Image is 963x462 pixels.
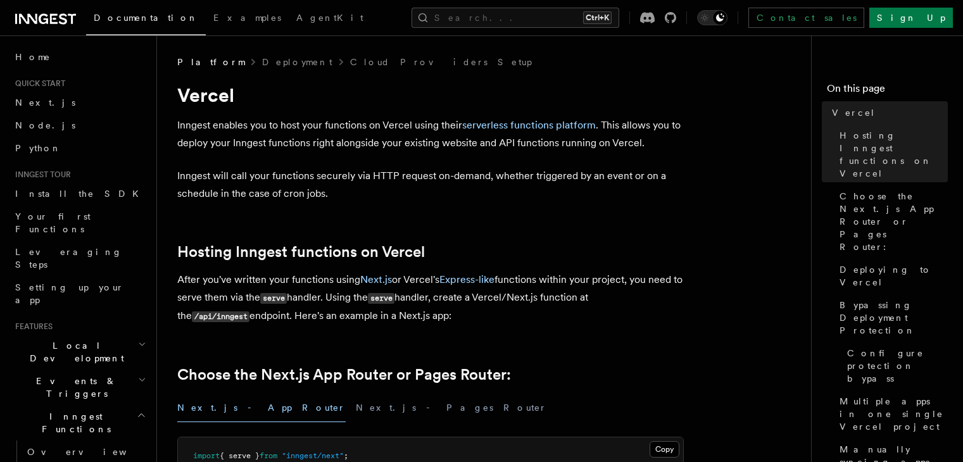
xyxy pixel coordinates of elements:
button: Events & Triggers [10,370,149,405]
button: Next.js - App Router [177,394,346,422]
span: Deploying to Vercel [840,263,948,289]
span: from [260,451,277,460]
span: Bypassing Deployment Protection [840,299,948,337]
a: Node.js [10,114,149,137]
a: Choose the Next.js App Router or Pages Router: [177,366,511,384]
span: Leveraging Steps [15,247,122,270]
a: Configure protection bypass [842,342,948,390]
span: import [193,451,220,460]
a: Next.js [10,91,149,114]
a: Install the SDK [10,182,149,205]
span: "inngest/next" [282,451,344,460]
span: Choose the Next.js App Router or Pages Router: [840,190,948,253]
span: Inngest Functions [10,410,137,435]
a: Python [10,137,149,159]
span: Inngest tour [10,170,71,180]
p: Inngest will call your functions securely via HTTP request on-demand, whether triggered by an eve... [177,167,684,203]
p: Inngest enables you to host your functions on Vercel using their . This allows you to deploy your... [177,116,684,152]
code: serve [260,293,287,304]
button: Toggle dark mode [697,10,727,25]
a: Express-like [439,273,494,285]
a: Hosting Inngest functions on Vercel [177,243,425,261]
span: Node.js [15,120,75,130]
span: Home [15,51,51,63]
a: AgentKit [289,4,371,34]
span: Setting up your app [15,282,124,305]
button: Inngest Functions [10,405,149,440]
span: Local Development [10,339,138,365]
span: Features [10,322,53,332]
button: Copy [650,441,679,458]
a: Your first Functions [10,205,149,240]
span: Your first Functions [15,211,91,234]
a: Next.js [360,273,392,285]
button: Next.js - Pages Router [356,394,547,422]
span: Examples [213,13,281,23]
kbd: Ctrl+K [583,11,612,24]
span: Multiple apps in one single Vercel project [840,395,948,433]
span: Documentation [94,13,198,23]
span: { serve } [220,451,260,460]
button: Search...Ctrl+K [412,8,619,28]
a: Bypassing Deployment Protection [834,294,948,342]
a: Multiple apps in one single Vercel project [834,390,948,438]
button: Local Development [10,334,149,370]
a: serverless functions platform [462,119,596,131]
span: Platform [177,56,244,68]
a: Leveraging Steps [10,240,149,276]
span: ; [344,451,348,460]
span: Events & Triggers [10,375,138,400]
span: Overview [27,447,158,457]
h4: On this page [827,81,948,101]
a: Vercel [827,101,948,124]
span: AgentKit [296,13,363,23]
span: Hosting Inngest functions on Vercel [840,129,948,180]
a: Home [10,46,149,68]
a: Deploying to Vercel [834,258,948,294]
a: Documentation [86,4,206,35]
a: Hosting Inngest functions on Vercel [834,124,948,185]
p: After you've written your functions using or Vercel's functions within your project, you need to ... [177,271,684,325]
a: Cloud Providers Setup [350,56,532,68]
span: Install the SDK [15,189,146,199]
span: Python [15,143,61,153]
code: serve [368,293,394,304]
code: /api/inngest [192,311,249,322]
h1: Vercel [177,84,684,106]
a: Contact sales [748,8,864,28]
a: Choose the Next.js App Router or Pages Router: [834,185,948,258]
span: Vercel [832,106,876,119]
a: Deployment [262,56,332,68]
a: Setting up your app [10,276,149,311]
span: Configure protection bypass [847,347,948,385]
span: Quick start [10,78,65,89]
span: Next.js [15,97,75,108]
a: Examples [206,4,289,34]
a: Sign Up [869,8,953,28]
